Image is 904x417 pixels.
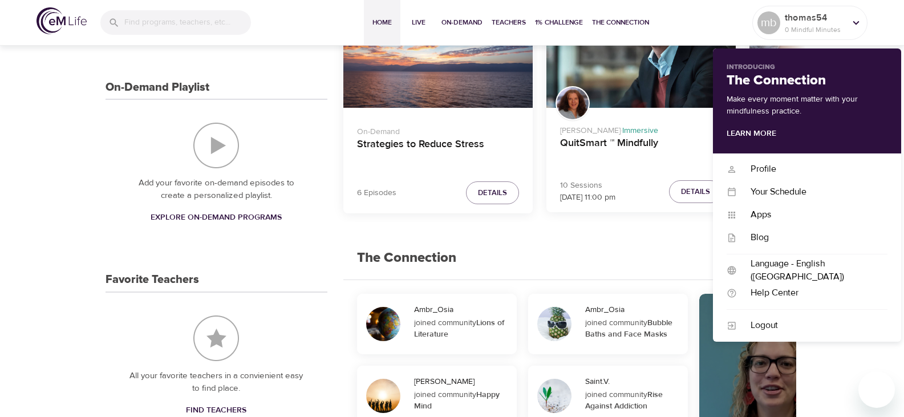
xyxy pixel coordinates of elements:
[146,207,286,228] a: Explore On-Demand Programs
[357,122,519,138] p: On-Demand
[414,389,509,412] div: joined community
[737,286,887,299] div: Help Center
[592,17,649,29] span: The Connection
[622,125,658,136] span: Immersive
[737,319,887,332] div: Logout
[757,11,780,34] div: mb
[737,163,887,176] div: Profile
[858,371,895,408] iframe: Button to launch messaging window
[727,72,887,89] h2: The Connection
[585,376,683,387] div: Saint.V.
[343,1,533,108] button: Strategies to Reduce Stress
[492,17,526,29] span: Teachers
[585,317,680,340] div: joined community
[414,376,512,387] div: [PERSON_NAME]
[478,187,507,200] span: Details
[193,315,239,361] img: Favorite Teachers
[585,304,683,315] div: Ambr_Osia
[151,210,282,225] span: Explore On-Demand Programs
[737,257,887,284] div: Language - English ([GEOGRAPHIC_DATA])
[560,180,615,192] p: 10 Sessions
[560,137,722,164] h4: QuitSmart ™ Mindfully
[414,390,500,411] strong: Happy Mind
[357,187,396,199] p: 6 Episodes
[785,11,845,25] p: thomas54
[585,389,680,412] div: joined community
[585,390,663,411] strong: Rise Against Addiction
[546,1,736,108] button: QuitSmart ™ Mindfully
[405,17,432,29] span: Live
[193,123,239,168] img: On-Demand Playlist
[669,180,722,204] button: Details
[737,208,887,221] div: Apps
[466,181,519,205] button: Details
[414,304,512,315] div: Ambr_Osia
[727,128,776,139] a: Learn More
[737,185,887,199] div: Your Schedule
[368,17,396,29] span: Home
[681,185,710,199] span: Details
[560,120,722,137] p: [PERSON_NAME] ·
[727,62,887,72] p: Introducing
[785,25,845,35] p: 0 Mindful Minutes
[737,231,887,244] div: Blog
[106,273,199,286] h3: Favorite Teachers
[441,17,483,29] span: On-Demand
[128,177,305,203] p: Add your favorite on-demand episodes to create a personalized playlist.
[560,192,615,204] p: [DATE] 11:00 pm
[37,7,87,34] img: logo
[414,318,504,339] strong: Lions of Literature
[727,94,887,118] p: Make every moment matter with your mindfulness practice.
[535,17,583,29] span: 1% Challenge
[357,138,519,165] h4: Strategies to Reduce Stress
[343,236,470,280] h2: The Connection
[585,318,672,339] strong: Bubble Baths and Face Masks
[128,370,305,395] p: All your favorite teachers in a convienient easy to find place.
[414,317,509,340] div: joined community
[106,81,209,94] h3: On-Demand Playlist
[124,10,251,35] input: Find programs, teachers, etc...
